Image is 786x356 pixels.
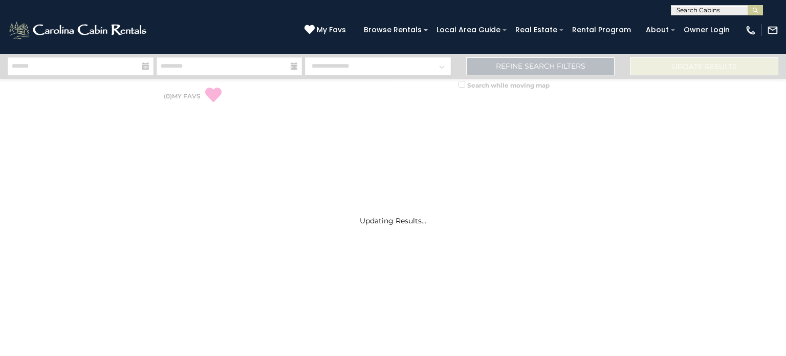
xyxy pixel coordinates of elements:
a: Rental Program [567,22,636,38]
span: My Favs [317,25,346,35]
a: Owner Login [679,22,735,38]
img: mail-regular-white.png [767,25,778,36]
a: Real Estate [510,22,562,38]
img: phone-regular-white.png [745,25,756,36]
a: Browse Rentals [359,22,427,38]
img: White-1-2.png [8,20,149,40]
a: My Favs [304,25,348,36]
a: About [641,22,674,38]
a: Local Area Guide [431,22,506,38]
